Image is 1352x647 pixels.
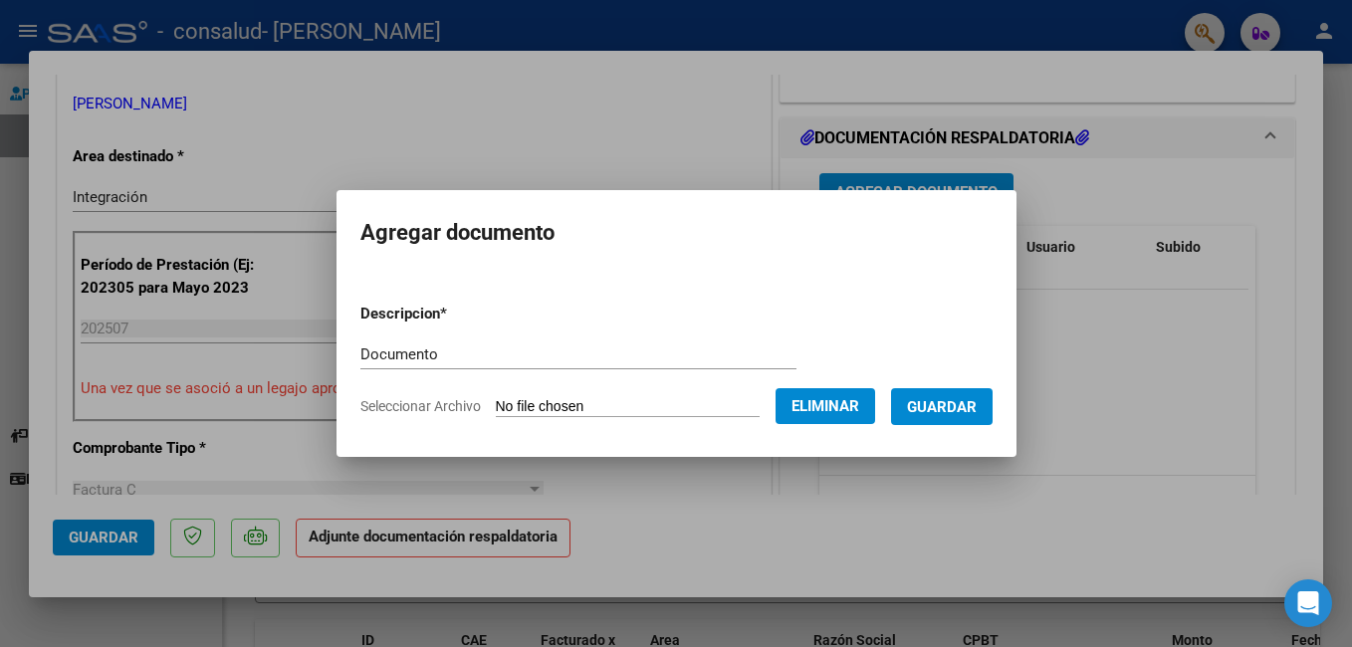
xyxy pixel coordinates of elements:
span: Seleccionar Archivo [360,398,481,414]
button: Guardar [891,388,993,425]
span: Guardar [907,398,977,416]
div: Open Intercom Messenger [1284,579,1332,627]
button: Eliminar [776,388,875,424]
span: Eliminar [791,397,859,415]
p: Descripcion [360,303,551,325]
h2: Agregar documento [360,214,993,252]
